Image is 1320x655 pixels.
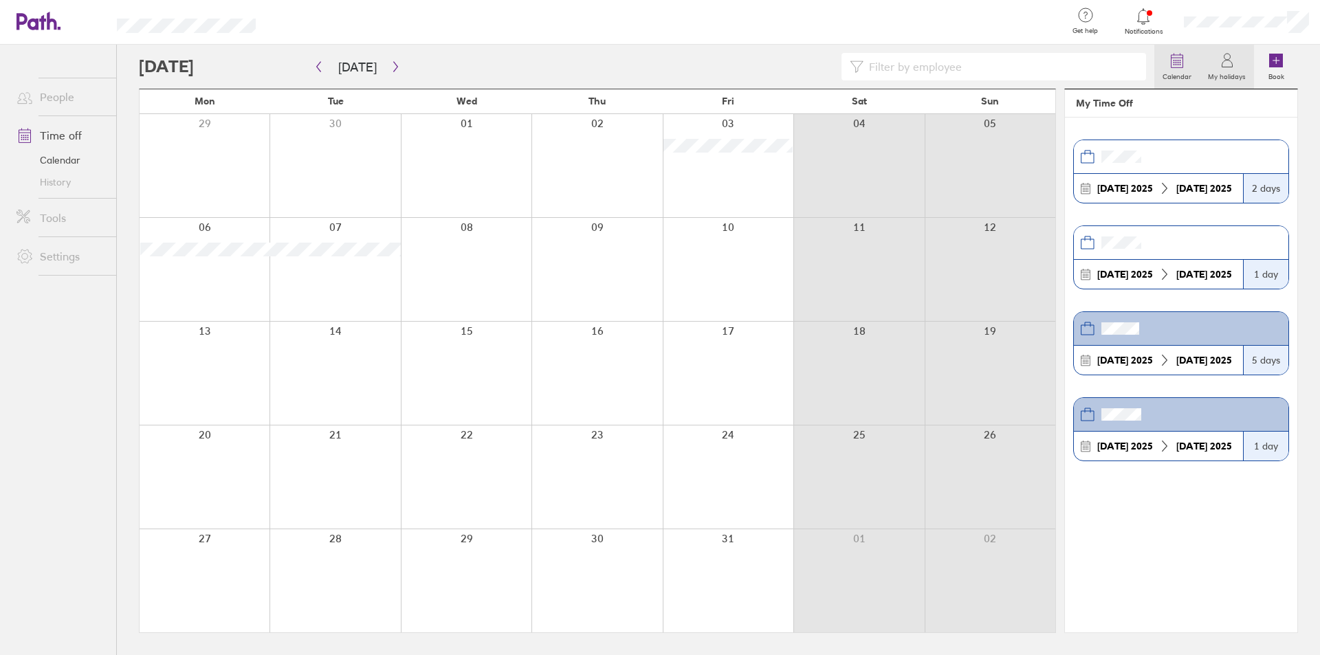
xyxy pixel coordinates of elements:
[1092,441,1158,452] div: 2025
[1154,45,1200,89] a: Calendar
[5,204,116,232] a: Tools
[5,243,116,270] a: Settings
[1176,440,1207,452] strong: [DATE]
[5,83,116,111] a: People
[1243,432,1288,460] div: 1 day
[1097,182,1128,195] strong: [DATE]
[981,96,999,107] span: Sun
[1073,397,1289,461] a: [DATE] 2025[DATE] 20251 day
[1097,440,1128,452] strong: [DATE]
[328,96,344,107] span: Tue
[456,96,477,107] span: Wed
[1097,354,1128,366] strong: [DATE]
[1243,174,1288,203] div: 2 days
[1171,183,1237,194] div: 2025
[1073,225,1289,289] a: [DATE] 2025[DATE] 20251 day
[1092,183,1158,194] div: 2025
[1243,260,1288,289] div: 1 day
[195,96,215,107] span: Mon
[1260,69,1292,81] label: Book
[1254,45,1298,89] a: Book
[1243,346,1288,375] div: 5 days
[5,149,116,171] a: Calendar
[1121,7,1166,36] a: Notifications
[1092,269,1158,280] div: 2025
[1200,69,1254,81] label: My holidays
[1200,45,1254,89] a: My holidays
[1097,268,1128,280] strong: [DATE]
[1073,311,1289,375] a: [DATE] 2025[DATE] 20255 days
[1073,140,1289,203] a: [DATE] 2025[DATE] 20252 days
[1092,355,1158,366] div: 2025
[1176,354,1207,366] strong: [DATE]
[852,96,867,107] span: Sat
[1176,182,1207,195] strong: [DATE]
[5,122,116,149] a: Time off
[863,54,1138,80] input: Filter by employee
[722,96,734,107] span: Fri
[588,96,606,107] span: Thu
[327,56,388,78] button: [DATE]
[1176,268,1207,280] strong: [DATE]
[1065,89,1297,118] header: My Time Off
[1171,269,1237,280] div: 2025
[1171,355,1237,366] div: 2025
[1154,69,1200,81] label: Calendar
[1171,441,1237,452] div: 2025
[1063,27,1108,35] span: Get help
[1121,27,1166,36] span: Notifications
[5,171,116,193] a: History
